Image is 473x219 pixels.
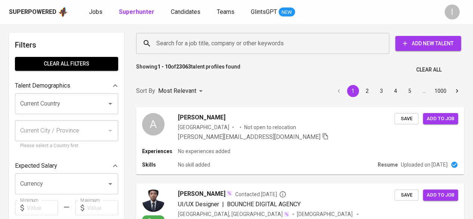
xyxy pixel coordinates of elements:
a: Jobs [89,7,104,17]
img: app logo [58,6,68,18]
span: Add to job [427,115,454,123]
div: Expected Salary [15,158,118,173]
p: Showing of talent profiles found [136,63,240,77]
a: Candidates [171,7,202,17]
span: [PERSON_NAME] [178,189,225,198]
a: A[PERSON_NAME][GEOGRAPHIC_DATA]Not open to relocation[PERSON_NAME][EMAIL_ADDRESS][DOMAIN_NAME] Sa... [136,107,464,174]
button: page 1 [347,85,359,97]
span: Clear All filters [21,59,112,69]
b: 23063 [176,64,191,70]
a: Superhunter [119,7,156,17]
button: Clear All filters [15,57,118,71]
button: Add New Talent [395,36,461,51]
b: 1 - 10 [157,64,171,70]
p: No skill added [178,161,210,168]
p: Resume [378,161,398,168]
img: 7662e21bd2a2c3ff1dcd3a4ffbe0624b.jpg [142,189,165,212]
button: Save [394,113,418,125]
a: Teams [217,7,236,17]
button: Add to job [423,113,458,125]
button: Add to job [423,189,458,201]
span: Clear All [416,65,442,74]
span: | [222,200,224,209]
p: Most Relevant [158,86,196,95]
div: [GEOGRAPHIC_DATA], [GEOGRAPHIC_DATA] [178,210,289,218]
a: GlintsGPT NEW [251,7,295,17]
button: Save [394,189,418,201]
button: Go to page 4 [390,85,402,97]
span: Save [398,115,415,123]
span: [DEMOGRAPHIC_DATA] [297,210,354,218]
button: Open [105,98,116,109]
button: Go to page 2 [361,85,373,97]
p: Talent Demographics [15,81,70,90]
span: Teams [217,8,234,15]
p: Skills [142,161,178,168]
a: Superpoweredapp logo [9,6,68,18]
span: NEW [279,9,295,16]
span: Add New Talent [401,39,455,48]
input: Value [87,200,118,215]
span: Add to job [427,191,454,200]
button: Go to next page [451,85,463,97]
span: [PERSON_NAME][EMAIL_ADDRESS][DOMAIN_NAME] [178,133,320,140]
p: Uploaded on [DATE] [401,161,448,168]
p: No experiences added [178,147,230,155]
span: Contacted [DATE] [235,191,286,198]
span: Candidates [171,8,200,15]
p: Experiences [142,147,178,155]
button: Go to page 3 [375,85,387,97]
button: Open [105,179,116,189]
div: I [445,4,460,19]
h6: Filters [15,39,118,51]
p: Not open to relocation [244,124,296,131]
span: GlintsGPT [251,8,277,15]
span: BOUNCHE DIGITAL AGENCY [227,201,301,208]
p: Please select a Country first [20,142,113,150]
span: [PERSON_NAME] [178,113,225,122]
div: [GEOGRAPHIC_DATA] [178,124,229,131]
button: Go to page 1000 [432,85,449,97]
button: Clear All [413,63,445,77]
p: Expected Salary [15,161,57,170]
div: A [142,113,165,136]
p: Sort By [136,86,155,95]
b: Superhunter [119,8,154,15]
div: Superpowered [9,8,56,16]
span: Save [398,191,415,200]
span: UI/UX Designer [178,201,219,208]
button: Go to page 5 [404,85,416,97]
svg: By Batam recruiter [279,191,286,198]
span: Jobs [89,8,102,15]
img: magic_wand.svg [226,190,232,196]
nav: pagination navigation [332,85,464,97]
div: Talent Demographics [15,78,118,93]
input: Value [27,200,58,215]
div: Most Relevant [158,84,205,98]
img: magic_wand.svg [283,211,289,217]
div: … [418,87,430,95]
